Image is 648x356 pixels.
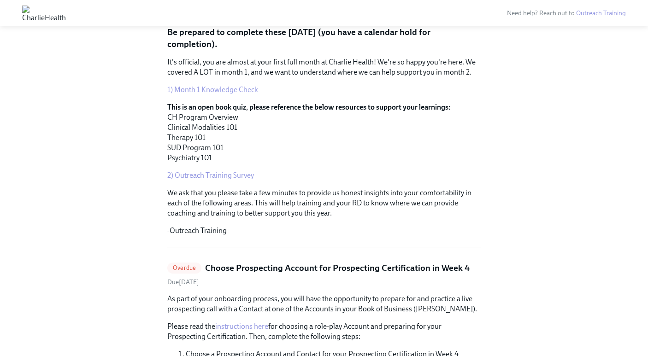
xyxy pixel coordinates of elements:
[167,102,481,163] p: CH Program Overview Clinical Modalities 101 Therapy 101 SUD Program 101 Psychiatry 101
[576,9,626,17] a: Outreach Training
[167,278,199,286] span: Tuesday, August 12th 2025, 7:00 am
[22,6,66,20] img: CharlieHealth
[167,226,481,236] p: -Outreach Training
[167,103,451,111] strong: This is an open book quiz, please reference the below resources to support your learnings:
[167,171,254,180] a: 2) Outreach Training Survey
[167,26,481,50] p: Be prepared to complete these [DATE] (you have a calendar hold for completion).
[507,9,626,17] span: Need help? Reach out to
[167,188,481,218] p: We ask that you please take a few minutes to provide us honest insights into your comfortability ...
[215,322,268,331] a: instructions here
[205,262,470,274] h5: Choose Prospecting Account for Prospecting Certification in Week 4
[167,262,481,286] a: OverdueChoose Prospecting Account for Prospecting Certification in Week 4Due[DATE]
[167,85,258,94] a: 1) Month 1 Knowledge Check
[167,294,481,314] p: As part of your onboarding process, you will have the opportunity to prepare for and practice a l...
[167,57,481,77] p: It's official, you are almost at your first full month at Charlie Health! We're so happy you're h...
[167,264,201,271] span: Overdue
[167,321,481,342] p: Please read the for choosing a role-play Account and preparing for your Prospecting Certification...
